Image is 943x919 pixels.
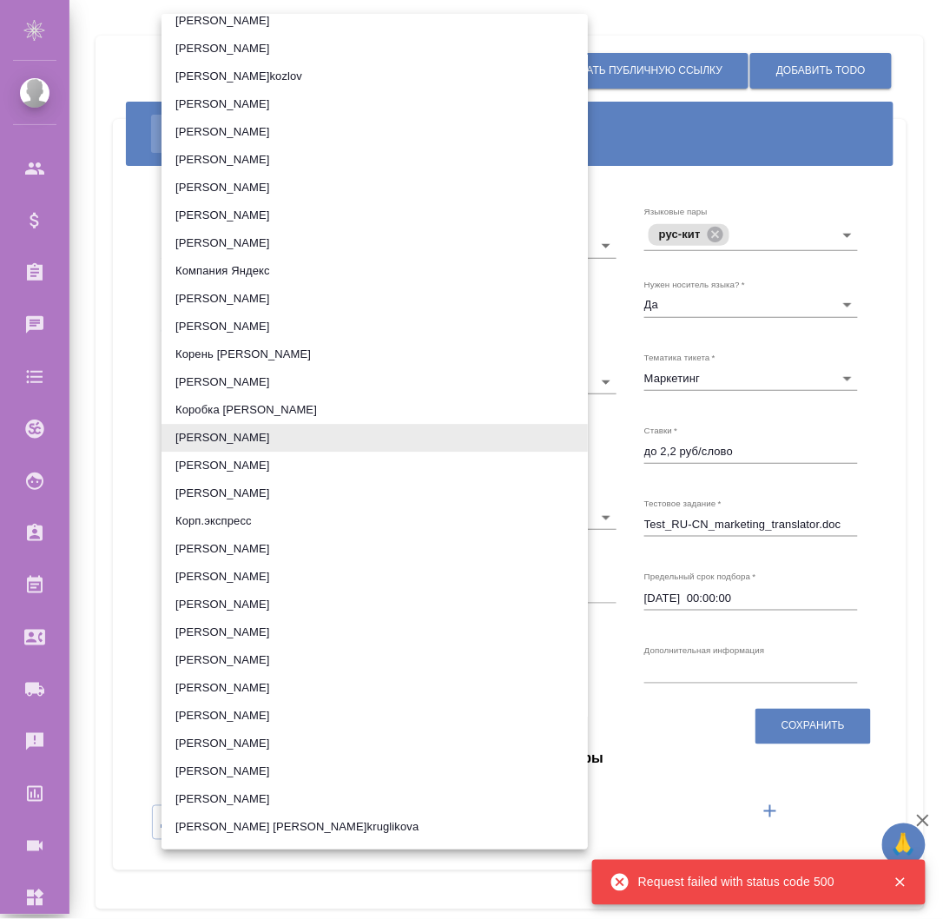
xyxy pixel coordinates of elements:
[638,874,867,891] div: Request failed with status code 500
[162,674,588,702] li: [PERSON_NAME]
[162,202,588,229] li: [PERSON_NAME]
[162,507,588,535] li: Корп.экспресс
[162,813,588,841] li: [PERSON_NAME] [PERSON_NAME]kruglikova
[162,618,588,646] li: [PERSON_NAME]
[162,563,588,591] li: [PERSON_NAME]
[162,646,588,674] li: [PERSON_NAME]
[162,90,588,118] li: [PERSON_NAME]
[162,730,588,757] li: [PERSON_NAME]
[162,424,588,452] li: [PERSON_NAME]
[162,285,588,313] li: [PERSON_NAME]
[162,785,588,813] li: [PERSON_NAME]
[162,229,588,257] li: [PERSON_NAME]
[162,63,588,90] li: [PERSON_NAME]kozlov
[162,452,588,479] li: [PERSON_NAME]
[162,7,588,35] li: [PERSON_NAME]
[162,757,588,785] li: [PERSON_NAME]
[162,841,588,869] li: [PERSON_NAME]
[162,174,588,202] li: [PERSON_NAME]
[162,313,588,340] li: [PERSON_NAME]
[882,875,918,890] button: Закрыть
[162,591,588,618] li: [PERSON_NAME]
[162,535,588,563] li: [PERSON_NAME]
[162,35,588,63] li: [PERSON_NAME]
[162,146,588,174] li: [PERSON_NAME]
[162,368,588,396] li: [PERSON_NAME]
[162,118,588,146] li: [PERSON_NAME]
[162,396,588,424] li: Коробка [PERSON_NAME]
[162,479,588,507] li: [PERSON_NAME]
[162,702,588,730] li: [PERSON_NAME]
[162,257,588,285] li: Компания Яндекс
[162,340,588,368] li: Корень [PERSON_NAME]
